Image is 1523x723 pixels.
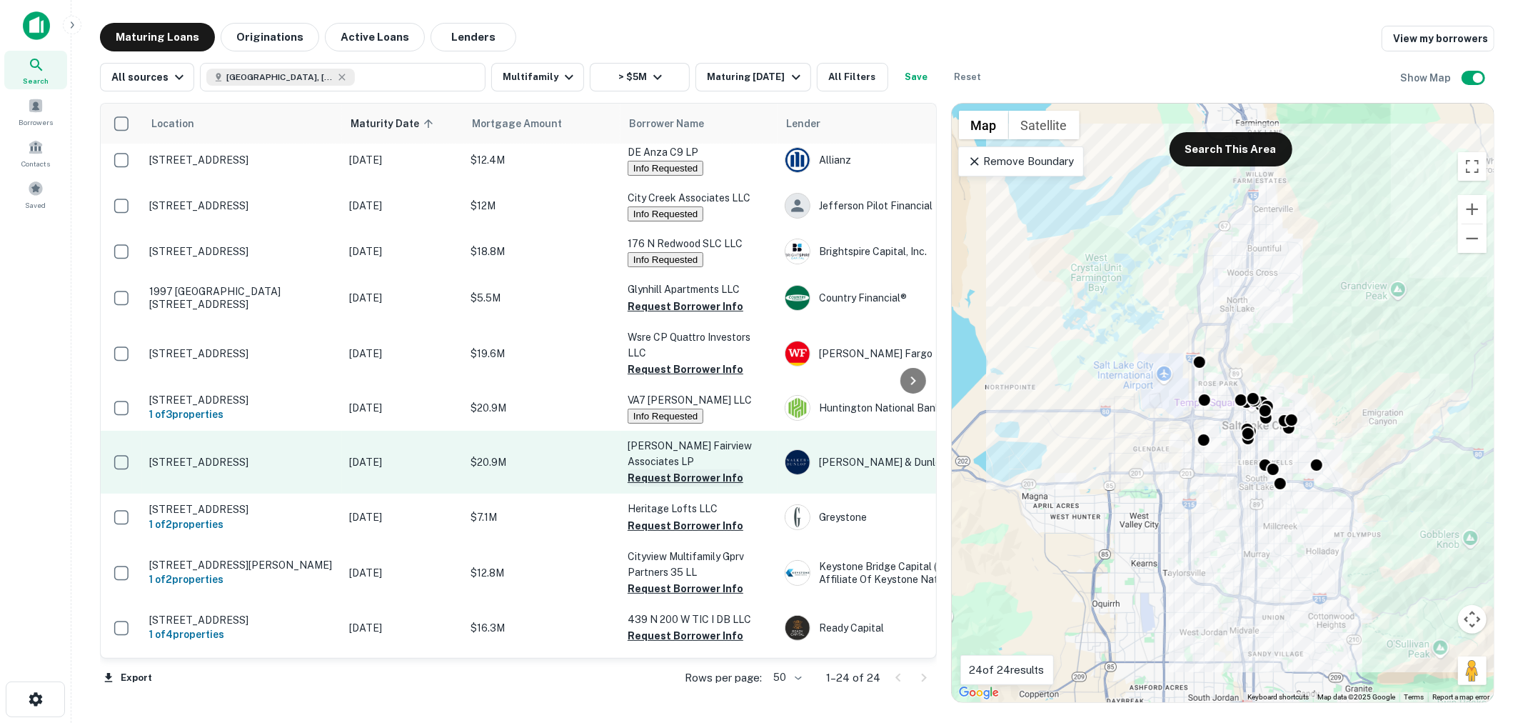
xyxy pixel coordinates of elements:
button: Request Borrower Info [628,627,743,644]
div: Allianz [785,147,999,173]
button: Lenders [431,23,516,51]
button: > $5M [590,63,690,91]
p: Wsre CP Quattro Investors LLC [628,329,770,361]
button: Multifamily [491,63,584,91]
p: [STREET_ADDRESS] [149,347,335,360]
p: [DATE] [349,509,456,525]
div: Keystone Bridge Capital ("kbc"), AN Affiliate Of Keystone National Group [785,560,999,586]
span: Search [23,75,49,86]
p: $19.6M [471,346,613,361]
a: View my borrowers [1382,26,1494,51]
p: VA7 [PERSON_NAME] LLC [628,392,770,408]
button: All sources [100,63,194,91]
h6: 1 of 2 properties [149,572,335,587]
th: Borrower Name [620,104,778,144]
button: Info Requested [628,409,703,424]
th: Maturity Date [342,104,463,144]
p: $7.1M [471,509,613,525]
p: 176 N Redwood SLC LLC [628,236,770,251]
div: All sources [111,69,188,86]
p: Rows per page: [685,669,763,687]
p: 439 N 200 W TIC I DB LLC [628,612,770,627]
button: Zoom out [1458,224,1487,253]
a: Report a map error [1432,693,1489,701]
p: [DATE] [349,290,456,306]
button: Info Requested [628,252,703,267]
div: [PERSON_NAME] & Dunlop [785,449,999,475]
button: Show street map [959,111,1009,139]
img: picture [785,239,810,264]
p: $20.9M [471,400,613,416]
p: $18.8M [471,244,613,259]
span: Maturity Date [351,115,438,132]
div: Country Financial® [785,285,999,311]
p: [DATE] [349,244,456,259]
span: Mortgage Amount [472,115,580,132]
p: [STREET_ADDRESS] [149,245,335,258]
span: Lender [786,115,820,132]
button: All Filters [817,63,888,91]
p: [STREET_ADDRESS][PERSON_NAME] [149,559,335,572]
button: Info Requested [628,161,703,176]
img: picture [785,505,810,529]
iframe: Chat Widget [1452,609,1523,677]
a: Saved [4,175,67,214]
p: DE Anza C9 LP [628,144,770,160]
p: Remove Boundary [967,153,1074,170]
button: Request Borrower Info [628,580,743,597]
img: picture [785,561,810,585]
h6: Show Map [1400,70,1453,86]
div: Ready Capital [785,615,999,641]
p: [STREET_ADDRESS] [149,456,335,469]
p: $20.9M [471,454,613,470]
div: Borrowers [4,92,67,131]
a: Contacts [4,134,67,172]
div: Brightspire Capital, Inc. [785,239,999,264]
p: [STREET_ADDRESS] [149,614,335,627]
p: 1–24 of 24 [827,669,881,687]
a: Terms (opens in new tab) [1404,693,1424,701]
p: 1997 [GEOGRAPHIC_DATA][STREET_ADDRESS] [149,285,335,311]
p: [STREET_ADDRESS] [149,154,335,166]
th: Mortgage Amount [463,104,620,144]
p: [STREET_ADDRESS] [149,394,335,407]
p: $12.4M [471,152,613,168]
p: Heritage Lofts LLC [628,501,770,517]
p: Glynhill Apartments LLC [628,281,770,297]
span: [GEOGRAPHIC_DATA], [GEOGRAPHIC_DATA], [GEOGRAPHIC_DATA] [226,71,333,84]
button: Toggle fullscreen view [1458,152,1487,181]
button: Map camera controls [1458,605,1487,634]
span: Borrowers [19,116,53,128]
img: Google [955,684,1002,702]
th: Lender [778,104,1006,144]
p: 24 of 24 results [970,662,1045,679]
p: [STREET_ADDRESS] [149,503,335,516]
p: [DATE] [349,198,456,214]
h6: 1 of 4 properties [149,627,335,642]
button: Maturing Loans [100,23,215,51]
div: Greystone [785,504,999,530]
div: Jefferson Pilot Financial [785,193,999,219]
th: Location [142,104,342,144]
a: Search [4,51,67,89]
p: $16.3M [471,620,613,636]
span: Saved [26,199,46,211]
div: Huntington National Bank [785,395,999,421]
img: picture [785,341,810,366]
button: Active Loans [325,23,425,51]
button: Reset [945,63,991,91]
h6: 1 of 3 properties [149,407,335,422]
div: [PERSON_NAME] Fargo [785,341,999,367]
button: Search This Area [1170,132,1292,166]
button: Save your search to get updates of matches that match your search criteria. [894,63,940,91]
div: 50 [768,667,804,688]
img: picture [785,286,810,310]
button: Request Borrower Info [628,361,743,378]
p: City Creek Associates LLC [628,190,770,206]
p: $5.5M [471,290,613,306]
p: [STREET_ADDRESS] [149,199,335,212]
button: Maturing [DATE] [695,63,810,91]
button: Request Borrower Info [628,517,743,534]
